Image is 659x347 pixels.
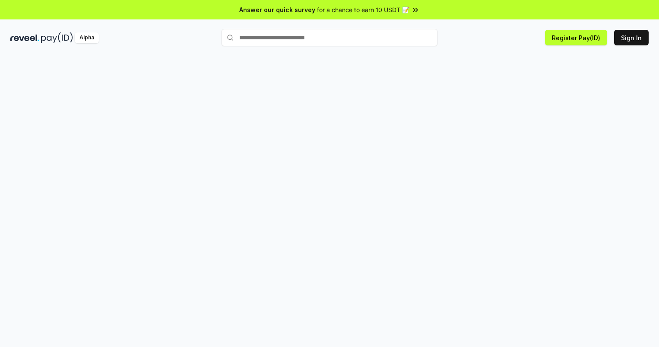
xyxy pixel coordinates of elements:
[41,32,73,43] img: pay_id
[10,32,39,43] img: reveel_dark
[614,30,649,45] button: Sign In
[75,32,99,43] div: Alpha
[239,5,315,14] span: Answer our quick survey
[317,5,409,14] span: for a chance to earn 10 USDT 📝
[545,30,607,45] button: Register Pay(ID)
